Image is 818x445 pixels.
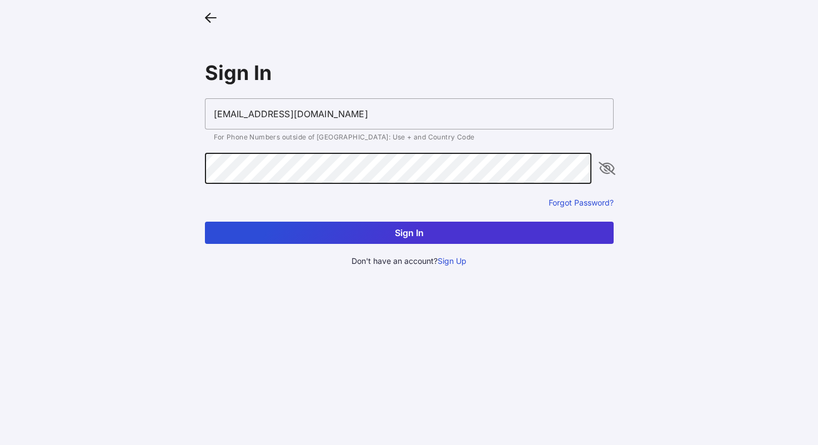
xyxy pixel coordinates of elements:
button: Sign Up [438,255,466,267]
i: appended action [600,162,614,175]
div: Don't have an account? [205,255,614,267]
button: Forgot Password? [549,197,614,208]
input: Email or Phone Number [205,98,614,129]
div: For Phone Numbers outside of [GEOGRAPHIC_DATA]: Use + and Country Code [214,134,605,141]
button: Sign In [205,222,614,244]
div: Sign In [205,61,614,85]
